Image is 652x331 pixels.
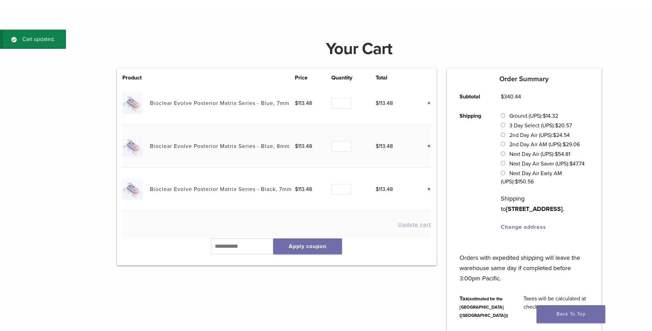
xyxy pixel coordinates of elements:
span: $ [376,143,379,150]
p: Shipping to . [501,193,588,214]
span: $ [295,100,298,107]
span: $ [376,100,379,107]
span: $ [570,160,573,167]
th: Product [122,74,150,82]
span: $ [501,93,504,100]
label: 3 Day Select (UPS): [509,122,572,129]
span: $ [553,132,556,139]
a: Bioclear Evolve Posterior Matrix Series - Blue, 8mm [150,143,290,150]
img: Bioclear Evolve Posterior Matrix Series - Blue, 7mm [122,93,143,113]
button: Update cart [398,222,431,227]
a: Back To Top [537,305,605,323]
span: $ [555,151,558,158]
span: $ [295,143,298,150]
span: $ [555,122,558,129]
span: $ [563,141,566,148]
span: $ [295,186,298,193]
bdi: 54.81 [555,151,570,158]
bdi: 24.54 [553,132,570,139]
bdi: 113.48 [376,143,393,150]
h1: Your Cart [112,41,607,57]
label: 2nd Day Air AM (UPS): [509,141,580,148]
label: Next Day Air (UPS): [509,151,570,158]
h5: Order Summary [447,75,601,83]
a: Remove this item [422,185,431,194]
label: Next Day Air Early AM (UPS): [501,170,562,185]
span: $ [543,113,546,119]
label: Ground (UPS): [509,113,558,119]
bdi: 20.57 [555,122,572,129]
span: $ [515,178,518,185]
th: Tax [452,289,516,325]
th: Subtotal [452,87,493,106]
a: Change address [501,224,546,231]
bdi: 340.44 [501,93,521,100]
bdi: 150.56 [515,178,534,185]
bdi: 113.48 [295,186,312,193]
a: Remove this item [422,142,431,151]
strong: [STREET_ADDRESS] [506,205,563,213]
th: Price [295,74,331,82]
img: Bioclear Evolve Posterior Matrix Series - Black, 7mm [122,179,143,199]
span: $ [376,186,379,193]
bdi: 113.48 [295,143,312,150]
bdi: 14.32 [543,113,558,119]
bdi: 113.48 [376,100,393,107]
button: Apply coupon [273,238,342,254]
label: Next Day Air Saver (UPS): [509,160,585,167]
small: (estimated for the [GEOGRAPHIC_DATA] ([GEOGRAPHIC_DATA])) [460,296,508,318]
bdi: 47.74 [570,160,585,167]
th: Quantity [331,74,376,82]
td: Taxes will be calculated at checkout [516,289,596,325]
bdi: 29.06 [563,141,580,148]
img: Bioclear Evolve Posterior Matrix Series - Blue, 8mm [122,136,143,156]
a: Bioclear Evolve Posterior Matrix Series - Black, 7mm [150,186,292,193]
p: Orders with expedited shipping will leave the warehouse same day if completed before 3:00pm Pacific. [460,242,588,284]
th: Total [376,74,412,82]
a: Remove this item [422,99,431,108]
th: Shipping [452,106,493,237]
label: 2nd Day Air (UPS): [509,132,570,139]
a: Bioclear Evolve Posterior Matrix Series - Blue, 7mm [150,100,289,107]
bdi: 113.48 [376,186,393,193]
bdi: 113.48 [295,100,312,107]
